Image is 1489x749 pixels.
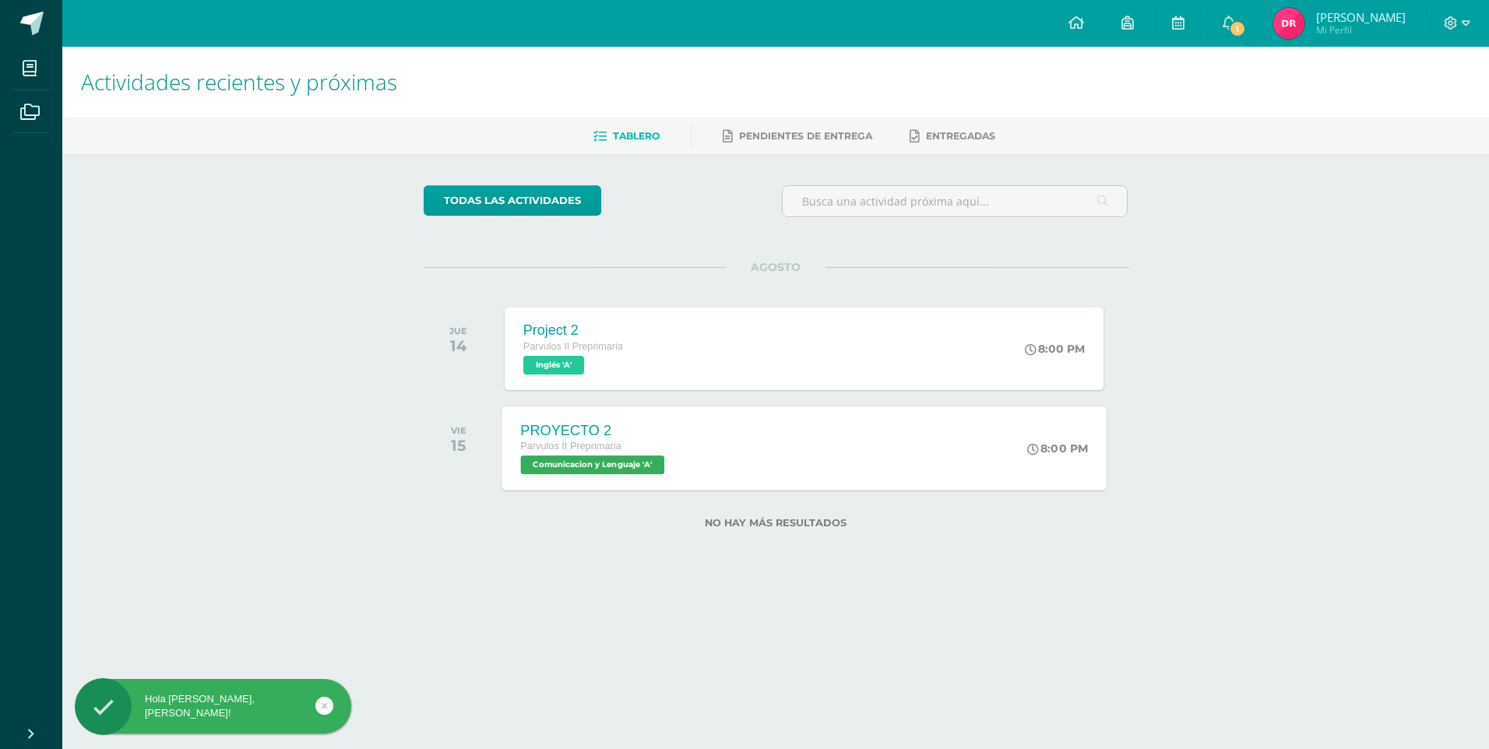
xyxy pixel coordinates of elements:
[424,185,601,216] a: todas las Actividades
[81,67,397,97] span: Actividades recientes y próximas
[739,130,872,142] span: Pendientes de entrega
[726,260,825,274] span: AGOSTO
[1273,8,1304,39] img: b3da1a496d90df0421b88717e3e3b16f.png
[449,336,467,355] div: 14
[1025,342,1085,356] div: 8:00 PM
[613,130,660,142] span: Tablero
[1027,441,1088,455] div: 8:00 PM
[451,425,466,436] div: VIE
[523,356,584,374] span: Inglés 'A'
[926,130,995,142] span: Entregadas
[1316,23,1406,37] span: Mi Perfil
[75,692,351,720] div: Hola [PERSON_NAME], [PERSON_NAME]!
[520,455,664,474] span: Comunicacion y Lenguaje 'A'
[449,325,467,336] div: JUE
[520,441,621,452] span: Parvulos II Preprimaria
[424,517,1128,529] label: No hay más resultados
[523,322,623,339] div: Project 2
[520,422,668,438] div: PROYECTO 2
[593,124,660,149] a: Tablero
[1316,9,1406,25] span: [PERSON_NAME]
[1229,20,1246,37] span: 1
[783,186,1128,216] input: Busca una actividad próxima aquí...
[523,341,623,352] span: Parvulos II Preprimaria
[723,124,872,149] a: Pendientes de entrega
[910,124,995,149] a: Entregadas
[451,436,466,455] div: 15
